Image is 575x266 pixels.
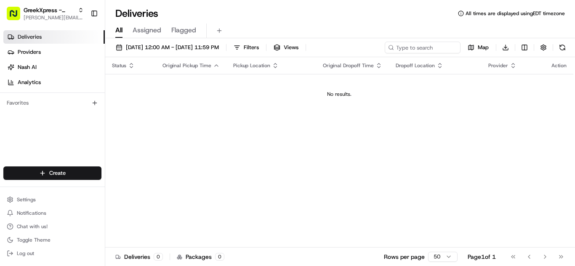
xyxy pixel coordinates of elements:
[112,62,126,69] span: Status
[3,76,105,89] a: Analytics
[3,45,105,59] a: Providers
[551,62,567,69] div: Action
[17,223,48,230] span: Chat with us!
[24,6,75,14] button: GreekXpress - Plainview
[3,248,101,259] button: Log out
[154,253,163,261] div: 0
[17,196,36,203] span: Settings
[215,253,224,261] div: 0
[49,169,66,177] span: Create
[3,221,101,232] button: Chat with us!
[112,42,223,53] button: [DATE] 12:00 AM - [DATE] 11:59 PM
[556,42,568,53] button: Refresh
[3,207,101,219] button: Notifications
[115,253,163,261] div: Deliveries
[18,33,42,41] span: Deliveries
[3,96,101,110] div: Favorites
[385,42,461,53] input: Type to search
[115,7,158,20] h1: Deliveries
[323,62,374,69] span: Original Dropoff Time
[17,210,46,216] span: Notifications
[18,79,41,86] span: Analytics
[17,250,34,257] span: Log out
[3,61,105,74] a: Nash AI
[384,253,425,261] p: Rows per page
[464,42,492,53] button: Map
[233,62,270,69] span: Pickup Location
[478,44,489,51] span: Map
[171,25,196,35] span: Flagged
[3,30,105,44] a: Deliveries
[109,91,570,97] div: No results.
[24,14,84,21] button: [PERSON_NAME][EMAIL_ADDRESS][DOMAIN_NAME]
[133,25,161,35] span: Assigned
[162,62,211,69] span: Original Pickup Time
[18,48,41,56] span: Providers
[3,234,101,246] button: Toggle Theme
[466,10,565,17] span: All times are displayed using EDT timezone
[177,253,224,261] div: Packages
[18,63,37,71] span: Nash AI
[3,194,101,205] button: Settings
[3,3,87,24] button: GreekXpress - Plainview[PERSON_NAME][EMAIL_ADDRESS][DOMAIN_NAME]
[468,253,496,261] div: Page 1 of 1
[270,42,302,53] button: Views
[284,44,298,51] span: Views
[126,44,219,51] span: [DATE] 12:00 AM - [DATE] 11:59 PM
[115,25,122,35] span: All
[3,166,101,180] button: Create
[244,44,259,51] span: Filters
[17,237,51,243] span: Toggle Theme
[396,62,435,69] span: Dropoff Location
[230,42,263,53] button: Filters
[488,62,508,69] span: Provider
